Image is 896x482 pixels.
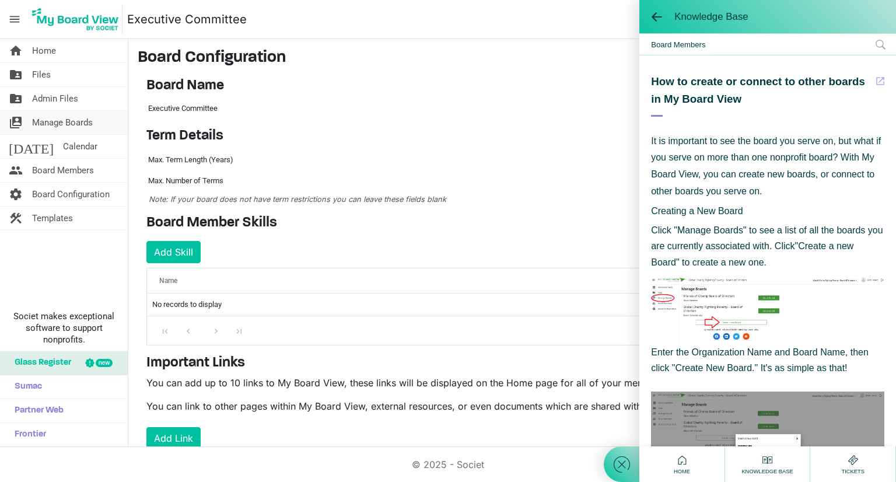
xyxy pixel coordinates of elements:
span: settings [9,183,23,206]
span: Admin Files [32,87,78,110]
span: Creating a New Board [651,206,743,216]
td: No records to display [147,294,793,316]
h4: Board Member Skills [146,215,794,232]
span: Note: If your board does not have term restrictions you can leave these fields blank [149,195,446,204]
div: Knowledge Base [738,453,796,476]
span: It is important to see the board you serve on, but what if you serve on more than one nonprofit b... [651,136,881,196]
div: Go to previous page [180,322,196,338]
span: menu [3,8,26,30]
td: Max. Term Length (Years) column header Name [146,149,695,170]
span: Board Members [32,159,94,182]
span: Tickets [838,467,867,476]
span: Templates [32,207,73,230]
img: My Board View Logo [29,5,123,34]
span: Societ makes exceptional software to support nonprofits. [5,310,123,345]
div: Tickets [838,453,867,476]
span: Knowledge Base [674,11,748,23]
h4: Board Name [146,78,794,95]
span: Files [32,63,51,86]
span: Home [32,39,56,62]
span: Sumac [9,375,42,399]
h3: Board Configuration [138,48,887,68]
a: Executive Committee [127,8,247,31]
h4: Important Links [146,355,794,372]
td: Max. Number of Terms column header Name [146,170,695,191]
span: Manage Boards [32,111,93,134]
span: construction [9,207,23,230]
a: © 2025 - Societ [412,459,484,470]
span: folder_shared [9,63,23,86]
span: Calendar [63,135,97,158]
span: Name [159,277,177,285]
span: Enter the Organization Name and Board Name, then click "Create New Board." It's as simple as that! [651,347,869,373]
span: folder_shared [9,87,23,110]
span: home [9,39,23,62]
img: edbsn594540f730ed82619de14c2e2d983f4c39b0217f4794f0c62a05f291bf4d1572083a387ae108f0c093fb5f7f6e2c... [651,392,884,480]
div: Go to first page [157,322,173,338]
span: Glass Register [9,351,71,375]
span: Frontier [9,423,46,446]
span: Board Configuration [32,183,110,206]
div: new [96,359,113,367]
button: Add Skill [146,241,201,263]
span: Board Members [639,34,896,55]
p: You can add up to 10 links to My Board View, these links will be displayed on the Home page for a... [146,376,794,390]
div: Home [671,453,693,476]
div: How to create or connect to other boards in My Board View [651,73,870,117]
div: Go to next page [208,322,224,338]
p: You can link to other pages within My Board View, external resources, or even documents which are... [146,399,794,413]
span: Knowledge Base [738,467,796,476]
span: Home [671,467,693,476]
span: Partner Web [9,399,64,422]
span: [DATE] [9,135,54,158]
div: Go to last page [231,322,247,338]
span: Click "Manage Boards" to see a list of all the boards you are currently associated with. Click [651,225,883,251]
a: My Board View Logo [29,5,127,34]
td: Executive Committee column header Name [146,99,753,118]
h4: Term Details [146,128,794,145]
span: people [9,159,23,182]
button: Add Link [146,427,201,449]
img: edbsnd6b457686e83d0663a839e596bac7cb71383aa79fdbb1bdcb32dad78dd197a5f83868941875b57959ca9ad53d088... [651,276,884,345]
span: switch_account [9,111,23,134]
